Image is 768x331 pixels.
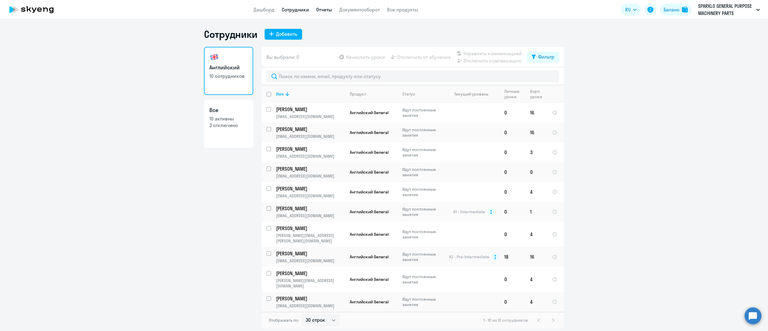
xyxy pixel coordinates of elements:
a: [PERSON_NAME] [276,126,345,132]
td: 0 [499,142,525,162]
span: Отображать по: [269,317,299,323]
p: [PERSON_NAME] [276,250,344,257]
td: 16 [525,247,547,267]
a: Отчеты [316,7,332,13]
img: balance [682,7,688,13]
img: english [209,52,219,62]
div: Статус [402,91,415,97]
td: 0 [499,267,525,292]
td: 4 [525,182,547,202]
p: [PERSON_NAME] [276,185,344,192]
span: Английский General [350,110,388,115]
span: Английский General [350,254,388,260]
p: [EMAIL_ADDRESS][DOMAIN_NAME] [276,114,345,119]
p: [PERSON_NAME] [276,106,344,113]
span: Английский General [350,189,388,195]
p: [PERSON_NAME] [276,146,344,152]
span: Английский General [350,299,388,305]
a: [PERSON_NAME] [276,250,345,257]
span: Английский General [350,169,388,175]
span: Вы выбрали: 0 [266,53,299,61]
div: Продукт [350,91,366,97]
p: [EMAIL_ADDRESS][DOMAIN_NAME] [276,193,345,199]
td: 4 [525,292,547,312]
p: [PERSON_NAME] [276,225,344,232]
div: Корп. уроки [530,89,543,99]
td: 3 [525,142,547,162]
p: [EMAIL_ADDRESS][DOMAIN_NAME] [276,134,345,139]
td: 16 [525,123,547,142]
div: Текущий уровень [454,91,488,97]
td: 16 [525,103,547,123]
p: 10 активны [209,115,248,122]
td: 0 [499,103,525,123]
p: Идут постоянные занятия [402,107,443,118]
a: Все продукты [387,7,418,13]
p: [PERSON_NAME][EMAIL_ADDRESS][PERSON_NAME][DOMAIN_NAME] [276,233,345,244]
td: 0 [525,162,547,182]
span: Английский General [350,277,388,282]
td: 4 [525,222,547,247]
span: B1 - Intermediate [453,209,485,214]
a: Документооборот [339,7,380,13]
button: Фильтр [527,52,559,62]
span: Английский General [350,232,388,237]
td: 0 [499,123,525,142]
div: Баланс [664,6,679,13]
div: Личные уроки [504,89,521,99]
p: 10 сотрудников [209,73,248,79]
a: Английский10 сотрудников [204,47,253,95]
p: [PERSON_NAME] [276,126,344,132]
a: [PERSON_NAME] [276,165,345,172]
div: Статус [402,91,443,97]
td: 4 [525,267,547,292]
span: RU [625,6,631,13]
td: 1 [525,202,547,222]
h3: Все [209,106,248,114]
p: [PERSON_NAME] [276,295,344,302]
button: Балансbalance [660,4,691,16]
h3: Английский [209,64,248,71]
span: Английский General [350,209,388,214]
p: [EMAIL_ADDRESS][DOMAIN_NAME] [276,153,345,159]
div: Продукт [350,91,397,97]
p: Идут постоянные занятия [402,229,443,240]
td: 18 [499,247,525,267]
a: Сотрудники [282,7,309,13]
p: [PERSON_NAME][EMAIL_ADDRESS][DOMAIN_NAME] [276,278,345,289]
a: [PERSON_NAME] [276,225,345,232]
button: Добавить [265,29,302,40]
span: Английский General [350,130,388,135]
td: 0 [499,162,525,182]
p: SPARKLO GENERAL PURPOSE MACHINERY PARTS MANUFACTURING LLC, Постоплата [698,2,754,17]
p: [EMAIL_ADDRESS][DOMAIN_NAME] [276,213,345,218]
p: 3 отключено [209,122,248,129]
span: 1 - 10 из 10 сотрудников [483,317,528,323]
p: [EMAIL_ADDRESS][DOMAIN_NAME] [276,303,345,308]
a: Все10 активны3 отключено [204,100,253,148]
a: [PERSON_NAME] [276,205,345,212]
p: Идут постоянные занятия [402,127,443,138]
td: 0 [499,222,525,247]
a: [PERSON_NAME] [276,185,345,192]
div: Фильтр [538,53,554,60]
div: Текущий уровень [448,91,499,97]
div: Личные уроки [504,89,525,99]
p: Идут постоянные занятия [402,147,443,158]
button: SPARKLO GENERAL PURPOSE MACHINERY PARTS MANUFACTURING LLC, Постоплата [695,2,763,17]
div: Корп. уроки [530,89,547,99]
p: Идут постоянные занятия [402,187,443,197]
td: 0 [499,202,525,222]
td: 0 [499,292,525,312]
p: Идут постоянные занятия [402,251,443,262]
p: Идут постоянные занятия [402,296,443,307]
p: Идут постоянные занятия [402,167,443,178]
p: Идут постоянные занятия [402,274,443,285]
button: RU [621,4,641,16]
a: [PERSON_NAME] [276,270,345,277]
p: [EMAIL_ADDRESS][DOMAIN_NAME] [276,258,345,263]
span: Английский General [350,150,388,155]
span: A2 - Pre-Intermediate [449,254,489,260]
p: [PERSON_NAME] [276,270,344,277]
